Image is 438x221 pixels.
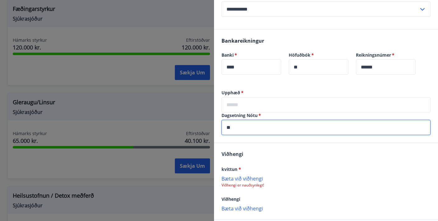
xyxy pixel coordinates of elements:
p: Bæta við viðhengi [221,205,431,211]
p: Bæta við viðhengi [221,175,431,181]
label: Reikningsnúmer [356,52,416,58]
span: Viðhengi [221,196,240,202]
div: Dagsetning Nótu [221,120,431,135]
label: Upphæð [221,90,431,96]
div: Upphæð [221,97,431,112]
span: kvittun [221,166,241,172]
span: Viðhengi [221,151,243,158]
label: Höfuðbók [289,52,348,58]
p: Viðhengi er nauðsynlegt! [221,183,431,188]
label: Banki [221,52,281,58]
label: Dagsetning Nótu [221,112,431,119]
span: Bankareikningur [221,37,264,44]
